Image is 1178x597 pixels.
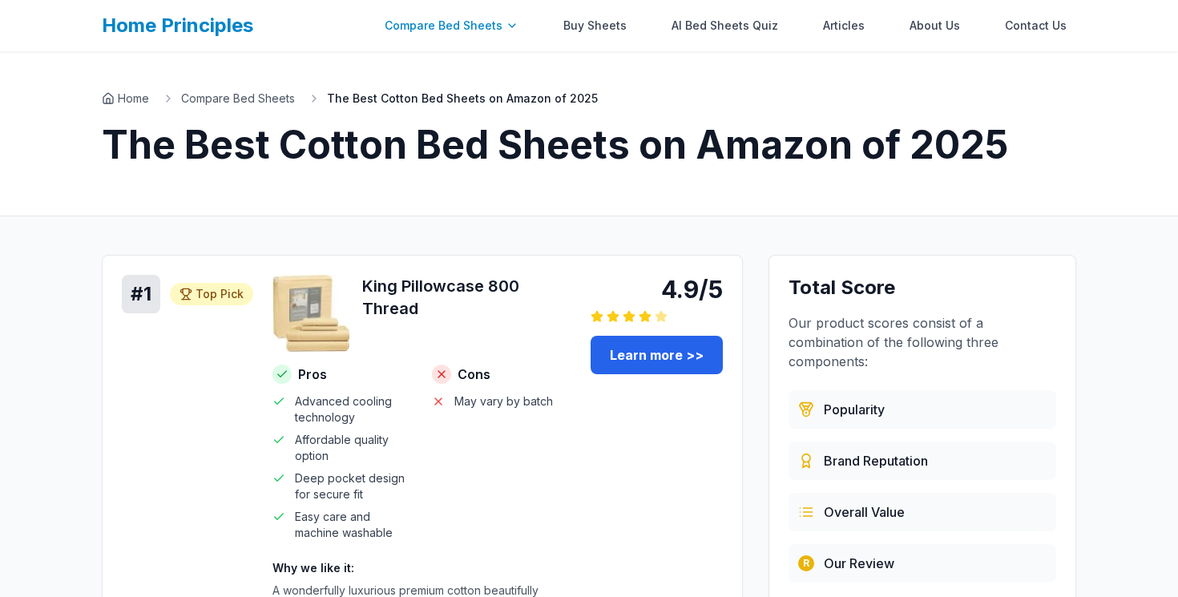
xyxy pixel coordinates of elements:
[454,393,553,409] span: May vary by batch
[813,10,874,42] a: Articles
[789,493,1056,531] div: Combines price, quality, durability, and customer satisfaction
[824,451,928,470] span: Brand Reputation
[824,400,885,419] span: Popularity
[554,10,636,42] a: Buy Sheets
[591,336,723,374] a: Learn more >>
[181,91,295,107] a: Compare Bed Sheets
[196,286,244,302] span: Top Pick
[295,509,413,541] span: Easy care and machine washable
[432,365,572,384] h4: Cons
[789,313,1056,371] p: Our product scores consist of a combination of the following three components:
[789,442,1056,480] div: Evaluated from brand history, quality standards, and market presence
[900,10,970,42] a: About Us
[102,91,149,107] a: Home
[591,275,723,304] div: 4.9/5
[824,502,905,522] span: Overall Value
[824,554,894,573] span: Our Review
[102,91,1076,107] nav: Breadcrumb
[122,275,160,313] div: # 1
[295,432,413,464] span: Affordable quality option
[803,557,809,570] span: R
[789,544,1056,583] div: Our team's hands-on testing and evaluation process
[362,275,571,320] h3: King Pillowcase 800 Thread
[295,470,413,502] span: Deep pocket design for secure fit
[327,91,598,107] span: The Best Cotton Bed Sheets on Amazon of 2025
[295,393,413,426] span: Advanced cooling technology
[272,275,349,352] img: King Pillowcase 800 Thread - Cotton product image
[789,275,1056,301] h3: Total Score
[662,10,788,42] a: AI Bed Sheets Quiz
[102,126,1076,164] h1: The Best Cotton Bed Sheets on Amazon of 2025
[272,560,571,576] h4: Why we like it:
[375,10,528,42] div: Compare Bed Sheets
[272,365,413,384] h4: Pros
[995,10,1076,42] a: Contact Us
[789,390,1056,429] div: Based on customer reviews, ratings, and sales data
[102,14,253,37] a: Home Principles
